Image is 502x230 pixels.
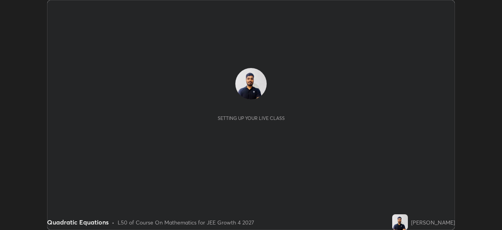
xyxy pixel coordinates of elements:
[411,218,455,226] div: [PERSON_NAME]
[118,218,254,226] div: L50 of Course On Mathematics for JEE Growth 4 2027
[47,217,109,227] div: Quadratic Equations
[235,68,267,99] img: 0425db9b9d434dbfb647facdce28cd27.jpg
[218,115,285,121] div: Setting up your live class
[392,214,408,230] img: 0425db9b9d434dbfb647facdce28cd27.jpg
[112,218,115,226] div: •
